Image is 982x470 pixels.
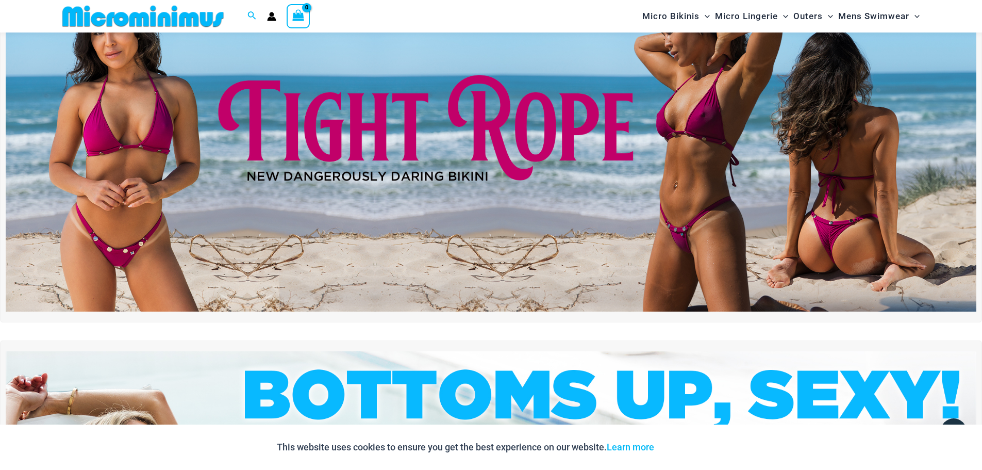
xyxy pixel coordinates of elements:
span: Outers [793,3,823,29]
span: Menu Toggle [909,3,920,29]
span: Micro Bikinis [642,3,700,29]
a: Mens SwimwearMenu ToggleMenu Toggle [836,3,922,29]
p: This website uses cookies to ensure you get the best experience on our website. [277,440,654,455]
span: Menu Toggle [778,3,788,29]
span: Menu Toggle [700,3,710,29]
a: Micro BikinisMenu ToggleMenu Toggle [640,3,712,29]
img: MM SHOP LOGO FLAT [58,5,228,28]
a: Learn more [607,442,654,452]
span: Mens Swimwear [838,3,909,29]
button: Accept [662,435,706,460]
span: Micro Lingerie [715,3,778,29]
span: Menu Toggle [823,3,833,29]
a: Micro LingerieMenu ToggleMenu Toggle [712,3,791,29]
a: Account icon link [267,12,276,21]
a: OutersMenu ToggleMenu Toggle [791,3,836,29]
a: Search icon link [247,10,257,23]
a: View Shopping Cart, empty [287,4,310,28]
nav: Site Navigation [638,2,924,31]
